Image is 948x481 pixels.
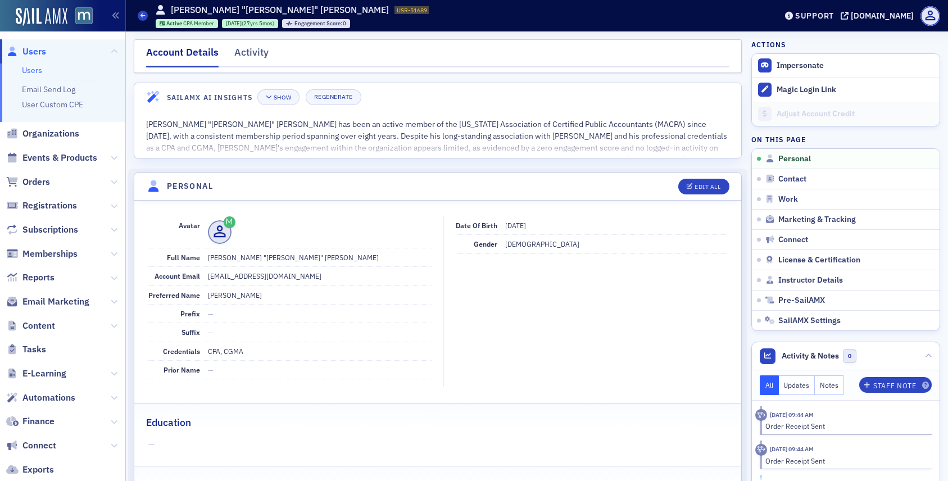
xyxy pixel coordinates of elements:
div: Order Receipt Sent [765,456,924,466]
span: Events & Products [22,152,97,164]
span: Avatar [179,221,200,230]
span: Connect [778,235,808,245]
span: Suffix [182,328,200,337]
span: Users [22,46,46,58]
span: Instructor Details [778,275,843,285]
button: Notes [815,375,844,395]
dd: [PERSON_NAME] [208,286,432,304]
h4: SailAMX AI Insights [167,92,252,102]
span: Organizations [22,128,79,140]
h4: Actions [751,39,786,49]
span: Connect [22,439,56,452]
span: USR-51689 [397,6,427,14]
img: SailAMX [75,7,93,25]
a: Users [6,46,46,58]
a: Email Marketing [6,296,89,308]
span: Tasks [22,343,46,356]
a: Active CPA Member [160,20,215,27]
div: Order Receipt Sent [765,421,924,431]
span: Engagement Score : [294,20,343,27]
span: Exports [22,464,54,476]
div: 0 [294,21,347,27]
span: Date of Birth [456,221,497,230]
span: Subscriptions [22,224,78,236]
span: Full Name [167,253,200,262]
button: Updates [779,375,815,395]
a: Email Send Log [22,84,75,94]
a: Events & Products [6,152,97,164]
time: 7/7/2025 09:44 AM [770,445,814,453]
span: Profile [920,6,940,26]
span: SailAMX Settings [778,316,841,326]
span: Prefix [180,309,200,318]
div: Adjust Account Credit [777,109,934,119]
div: [DOMAIN_NAME] [851,11,914,21]
span: Marketing & Tracking [778,215,856,225]
span: Prior Name [164,365,200,374]
div: Activity [755,444,767,456]
div: Show [274,94,291,101]
a: View Homepage [67,7,93,26]
a: User Custom CPE [22,99,83,110]
dd: [PERSON_NAME] "[PERSON_NAME]" [PERSON_NAME] [208,248,432,266]
a: Orders [6,176,50,188]
div: Active: Active: CPA Member [156,19,219,28]
dd: [EMAIL_ADDRESS][DOMAIN_NAME] [208,267,432,285]
div: 1998-03-04 00:00:00 [222,19,278,28]
a: Organizations [6,128,79,140]
span: Registrations [22,199,77,212]
span: — [208,309,214,318]
a: Tasks [6,343,46,356]
a: Automations [6,392,75,404]
span: Account Email [155,271,200,280]
div: Engagement Score: 0 [282,19,350,28]
img: SailAMX [16,8,67,26]
a: Exports [6,464,54,476]
div: Activity [234,45,269,66]
a: E-Learning [6,367,66,380]
span: 0 [843,349,857,363]
span: Activity & Notes [782,350,839,362]
a: Reports [6,271,55,284]
span: CPA Member [183,20,214,27]
a: Memberships [6,248,78,260]
span: — [208,365,214,374]
button: Show [257,89,300,105]
span: Email Marketing [22,296,89,308]
button: Regenerate [306,89,361,105]
a: Users [22,65,42,75]
a: Connect [6,439,56,452]
span: Content [22,320,55,332]
div: Edit All [695,184,720,190]
button: Staff Note [859,377,932,393]
div: Activity [755,409,767,421]
span: Personal [778,154,811,164]
span: Orders [22,176,50,188]
a: Registrations [6,199,77,212]
div: Support [795,11,834,21]
span: [DATE] [226,20,242,27]
a: Finance [6,415,55,428]
button: Impersonate [777,61,824,71]
span: Preferred Name [148,291,200,300]
button: Magic Login Link [752,78,940,102]
a: Content [6,320,55,332]
span: Reports [22,271,55,284]
button: Edit All [678,179,729,194]
div: Account Details [146,45,219,67]
span: Automations [22,392,75,404]
div: Staff Note [873,383,916,389]
span: Contact [778,174,806,184]
time: 7/7/2025 09:44 AM [770,411,814,419]
h2: Education [146,415,191,430]
dd: [DEMOGRAPHIC_DATA] [505,235,727,253]
span: Gender [474,239,497,248]
button: All [760,375,779,395]
dd: CPA, CGMA [208,342,432,360]
span: Credentials [163,347,200,356]
div: (27yrs 5mos) [226,20,274,27]
span: Memberships [22,248,78,260]
div: Magic Login Link [777,85,934,95]
a: Subscriptions [6,224,78,236]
